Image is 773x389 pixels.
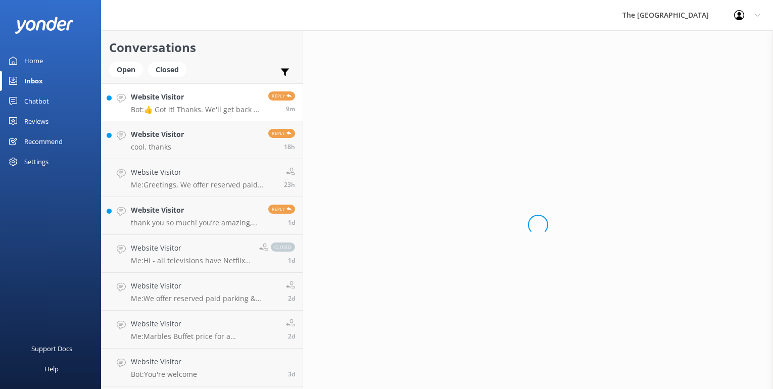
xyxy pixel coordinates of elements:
span: Reply [268,205,295,214]
a: Website VisitorBot:You're welcome3d [102,349,303,386]
span: 04:09pm 17-Aug-2025 (UTC +12:00) Pacific/Auckland [284,142,295,151]
span: 09:45am 16-Aug-2025 (UTC +12:00) Pacific/Auckland [288,294,295,303]
p: thank you so much! you’re amazing, have a wonderful evening! [131,218,261,227]
div: Recommend [24,131,63,152]
p: Me: Greetings, We offer reserved paid parking & limited paid EV charging stations at $30/day. In ... [131,180,276,189]
span: Reply [268,91,295,101]
div: Inbox [24,71,43,91]
h4: Website Visitor [131,242,252,254]
div: Support Docs [31,338,72,359]
a: Open [109,64,148,75]
p: Bot: You're welcome [131,370,197,379]
p: Bot: 👍 Got it! Thanks. We'll get back to you as soon as we can [131,105,261,114]
h4: Website Visitor [131,356,197,367]
h4: Website Visitor [131,280,278,291]
span: 10:53am 18-Aug-2025 (UTC +12:00) Pacific/Auckland [286,105,295,113]
h4: Website Visitor [131,205,261,216]
p: cool, thanks [131,142,184,152]
h2: Conversations [109,38,295,57]
div: Open [109,62,143,77]
a: Closed [148,64,191,75]
a: Website VisitorMe:Hi - all televisions have Netflix. Your own account/login is required.closed1d [102,235,303,273]
span: 05:45pm 16-Aug-2025 (UTC +12:00) Pacific/Auckland [288,218,295,227]
span: 01:41pm 16-Aug-2025 (UTC +12:00) Pacific/Auckland [288,256,295,265]
h4: Website Visitor [131,91,261,103]
span: 11:34am 17-Aug-2025 (UTC +12:00) Pacific/Auckland [284,180,295,189]
span: 02:23pm 14-Aug-2025 (UTC +12:00) Pacific/Auckland [288,370,295,378]
span: closed [271,242,295,252]
div: Settings [24,152,49,172]
div: Closed [148,62,186,77]
a: Website Visitorthank you so much! you’re amazing, have a wonderful evening!Reply1d [102,197,303,235]
p: Me: Marbles Buffet price for a [DEMOGRAPHIC_DATA] is $54.90 [131,332,278,341]
div: Chatbot [24,91,49,111]
h4: Website Visitor [131,318,278,329]
span: Reply [268,129,295,138]
span: 03:09pm 15-Aug-2025 (UTC +12:00) Pacific/Auckland [288,332,295,341]
img: yonder-white-logo.png [15,17,73,33]
h4: Website Visitor [131,129,184,140]
div: Help [44,359,59,379]
div: Reviews [24,111,49,131]
a: Website VisitorMe:Greetings, We offer reserved paid parking & limited paid EV charging stations a... [102,159,303,197]
div: Home [24,51,43,71]
a: Website Visitorcool, thanksReply18h [102,121,303,159]
p: Me: Hi - all televisions have Netflix. Your own account/login is required. [131,256,252,265]
a: Website VisitorMe:We offer reserved paid parking & limited paid EV charging stations at $30/day. ... [102,273,303,311]
a: Website VisitorMe:Marbles Buffet price for a [DEMOGRAPHIC_DATA] is $54.902d [102,311,303,349]
a: Website VisitorBot:👍 Got it! Thanks. We'll get back to you as soon as we canReply9m [102,83,303,121]
h4: Website Visitor [131,167,276,178]
p: Me: We offer reserved paid parking & limited paid EV charging stations at $30/day. In addition, f... [131,294,278,303]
